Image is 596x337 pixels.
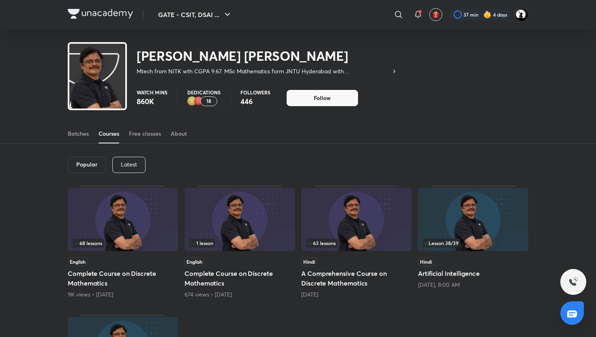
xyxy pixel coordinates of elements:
span: Lesson 38 / 39 [424,241,459,245]
h5: Artificial Intelligence [418,269,528,278]
div: Artificial Intelligence [418,186,528,299]
p: 860K [137,96,167,106]
p: Latest [121,161,137,168]
div: 9K views • 2 months ago [68,290,178,299]
div: Complete Course on Discrete Mathematics [184,186,295,299]
span: 68 lessons [74,241,102,245]
div: infocontainer [423,239,523,247]
p: 18 [206,98,211,104]
span: English [184,257,204,266]
a: Company Logo [68,9,133,21]
h5: Complete Course on Discrete Mathematics [68,269,178,288]
img: ttu [568,277,578,287]
span: Follow [314,94,331,102]
img: Thumbnail [418,188,528,251]
img: streak [483,11,491,19]
button: avatar [429,8,442,21]
img: AMAN SHARMA [515,8,528,21]
img: Thumbnail [301,188,412,251]
div: left [306,239,407,247]
div: infosection [189,239,290,247]
div: infosection [423,239,523,247]
h6: Popular [76,161,97,168]
button: Follow [287,90,358,106]
a: Free classes [129,124,161,143]
p: Dedications [187,90,221,95]
p: Followers [240,90,270,95]
div: left [189,239,290,247]
img: class [69,45,125,132]
h2: [PERSON_NAME] [PERSON_NAME] [137,48,397,64]
h5: A Comprehensive Course on Discrete Mathematics [301,269,412,288]
div: Batches [68,130,89,138]
img: Thumbnail [68,188,178,251]
div: infocontainer [306,239,407,247]
img: Thumbnail [184,188,295,251]
p: Watch mins [137,90,167,95]
img: educator badge1 [194,96,204,106]
a: About [171,124,187,143]
div: infosection [73,239,173,247]
span: Hindi [301,257,317,266]
img: Company Logo [68,9,133,19]
a: Batches [68,124,89,143]
span: English [68,257,88,266]
button: GATE - CSIT, DSAI ... [153,6,237,23]
div: left [423,239,523,247]
div: Tomorrow, 8:00 AM [418,281,528,289]
div: 674 views • 5 months ago [184,290,295,299]
p: 446 [240,96,270,106]
span: 1 lesson [191,241,213,245]
p: Mtech from NITK wth CGPA 9.67. MSc Mathematics form JNTU Hyderabad with Distinction.Qualified UGC... [137,67,391,75]
h5: Complete Course on Discrete Mathematics [184,269,295,288]
span: Hindi [418,257,434,266]
img: avatar [432,11,439,18]
div: 11 days ago [301,290,412,299]
div: infosection [306,239,407,247]
a: Courses [99,124,119,143]
div: A Comprehensive Course on Discrete Mathematics [301,186,412,299]
div: About [171,130,187,138]
div: infocontainer [189,239,290,247]
span: 63 lessons [308,241,336,245]
div: infocontainer [73,239,173,247]
div: Complete Course on Discrete Mathematics [68,186,178,299]
div: Courses [99,130,119,138]
div: left [73,239,173,247]
div: Free classes [129,130,161,138]
img: educator badge2 [187,96,197,106]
